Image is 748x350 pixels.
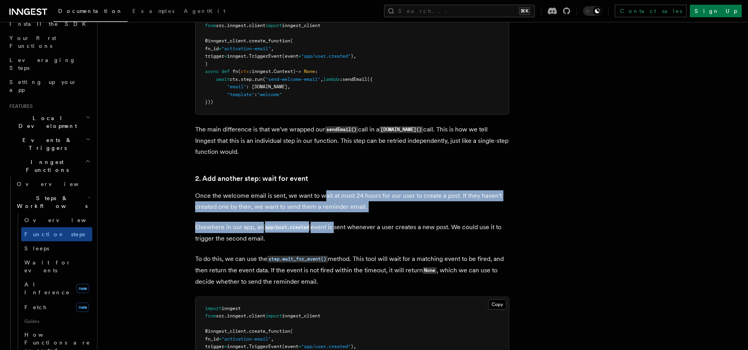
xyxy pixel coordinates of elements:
[246,23,249,28] span: .
[205,306,221,311] span: import
[205,23,216,28] span: from
[488,299,507,310] button: Copy
[246,38,249,44] span: .
[257,92,282,97] span: "welcome"
[6,155,92,177] button: Inngest Functions
[249,313,265,319] span: client
[367,77,373,82] span: ({
[9,21,91,27] span: Install the SDK
[241,69,249,74] span: ctx
[219,46,221,51] span: =
[205,53,224,59] span: trigger
[21,255,92,277] a: Wait for events
[14,177,92,191] a: Overview
[241,77,252,82] span: step
[230,77,238,82] span: ctx
[205,99,213,105] span: }))
[320,77,323,82] span: ,
[249,53,282,59] span: TriggerEvent
[301,344,351,349] span: "app/user.created"
[519,7,530,15] kbd: ⌘K
[263,77,265,82] span: (
[615,5,687,17] a: Contact sales
[224,23,227,28] span: .
[227,23,246,28] span: inngest
[265,313,282,319] span: import
[384,5,535,17] button: Search...⌘K
[282,53,298,59] span: (event
[224,344,227,349] span: =
[6,133,92,155] button: Events & Triggers
[17,181,98,187] span: Overview
[267,256,328,262] code: step.wait_for_event()
[216,313,224,319] span: src
[14,194,88,210] span: Steps & Workflows
[342,77,367,82] span: sendEmail
[24,217,105,223] span: Overview
[9,57,76,71] span: Leveraging Steps
[6,114,86,130] span: Local Development
[267,255,328,262] a: step.wait_for_event()
[6,17,92,31] a: Install the SDK
[246,84,290,89] span: : [DOMAIN_NAME],
[238,77,241,82] span: .
[179,2,230,21] a: AgentKit
[195,124,509,157] p: The main difference is that we've wrapped our call in a call. This is how we tell Inngest that th...
[249,328,290,334] span: create_function
[583,6,602,16] button: Toggle dark mode
[221,336,271,342] span: "activation-email"
[290,328,293,334] span: (
[205,336,219,342] span: fn_id
[195,253,509,287] p: To do this, we can use the method. This tool will wait for a matching event to be fired, and then...
[205,344,224,349] span: trigger
[264,224,311,231] code: app/post.created
[221,306,241,311] span: inngest
[205,38,246,44] span: @inngest_client
[298,53,301,59] span: =
[6,53,92,75] a: Leveraging Steps
[205,46,219,51] span: fn_id
[224,53,227,59] span: =
[205,69,219,74] span: async
[21,277,92,299] a: AI Inferencenew
[24,259,71,273] span: Wait for events
[6,31,92,53] a: Your first Functions
[6,111,92,133] button: Local Development
[282,313,320,319] span: inngest_client
[423,267,437,274] code: None
[271,336,274,342] span: ,
[24,245,49,252] span: Sleeps
[249,38,290,44] span: create_function
[227,53,249,59] span: inngest.
[9,35,56,49] span: Your first Functions
[246,328,249,334] span: .
[21,227,92,241] a: Function steps
[304,69,315,74] span: None
[24,281,70,295] span: AI Inference
[252,77,254,82] span: .
[315,69,318,74] span: :
[6,136,86,152] span: Events & Triggers
[6,103,33,109] span: Features
[265,23,282,28] span: import
[195,173,308,184] a: 2. Add another step: wait for event
[76,303,89,312] span: new
[325,126,358,133] code: sendEmail()
[216,77,230,82] span: await
[128,2,179,21] a: Examples
[205,61,208,67] span: )
[6,75,92,97] a: Setting up your app
[298,344,301,349] span: =
[351,53,356,59] span: ),
[340,77,342,82] span: :
[282,344,298,349] span: (event
[249,69,252,74] span: :
[21,213,92,227] a: Overview
[249,23,265,28] span: client
[379,126,423,133] code: [DOMAIN_NAME]()
[252,69,271,74] span: inngest
[232,69,238,74] span: fn
[205,328,246,334] span: @inngest_client
[76,284,89,293] span: new
[53,2,128,22] a: Documentation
